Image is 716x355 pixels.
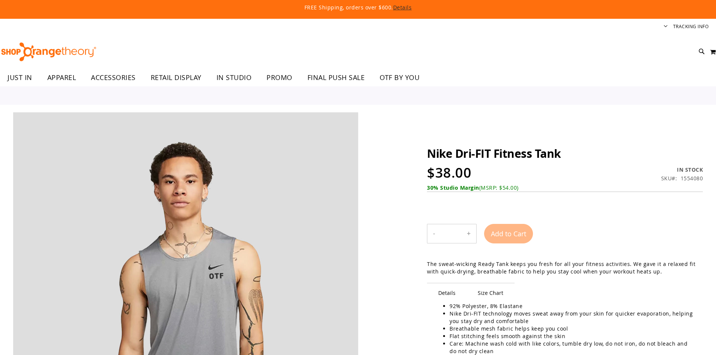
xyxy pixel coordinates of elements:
div: The sweat-wicking Ready Tank keeps you fresh for all your fitness activities. We gave it a relaxe... [427,260,703,275]
span: Details [427,283,467,302]
a: OTF BY YOU [372,69,427,86]
span: JUST IN [8,69,32,86]
button: Decrease product quantity [427,224,441,243]
span: RETAIL DISPLAY [151,69,201,86]
button: Increase product quantity [461,224,476,243]
a: FINAL PUSH SALE [300,69,372,86]
a: ACCESSORIES [83,69,143,86]
span: $38.00 [427,163,471,182]
span: IN STUDIO [216,69,252,86]
a: PROMO [259,69,300,86]
a: RETAIL DISPLAY [143,69,209,86]
div: Availability [661,166,703,174]
a: APPAREL [40,69,84,86]
div: (MSRP: $54.00) [427,184,703,192]
span: APPAREL [47,69,76,86]
span: OTF BY YOU [380,69,419,86]
span: Nike Dri-FIT Fitness Tank [427,146,561,161]
input: Product quantity [441,225,461,243]
span: PROMO [266,69,292,86]
li: Nike Dri-FIT technology moves sweat away from your skin for quicker evaporation, helping you stay... [450,310,695,325]
span: ACCESSORIES [91,69,136,86]
li: Breathable mesh fabric helps keep you cool [450,325,695,332]
div: In stock [661,166,703,174]
li: 92% Polyester, 8% Elastane [450,302,695,310]
strong: SKU [661,175,677,182]
span: Size Chart [466,283,515,302]
a: Details [393,4,412,11]
b: 30% Studio Margin [427,184,479,191]
a: IN STUDIO [209,69,259,86]
li: Care: Machine wash cold with like colors, tumble dry low, do not iron, do not bleach and do not d... [450,340,695,355]
button: Account menu [664,23,668,30]
li: Flat stitching feels smooth against the skin [450,332,695,340]
p: FREE Shipping, orders over $600. [133,4,584,11]
a: Tracking Info [673,23,709,30]
span: FINAL PUSH SALE [307,69,365,86]
div: 1554080 [681,175,703,182]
